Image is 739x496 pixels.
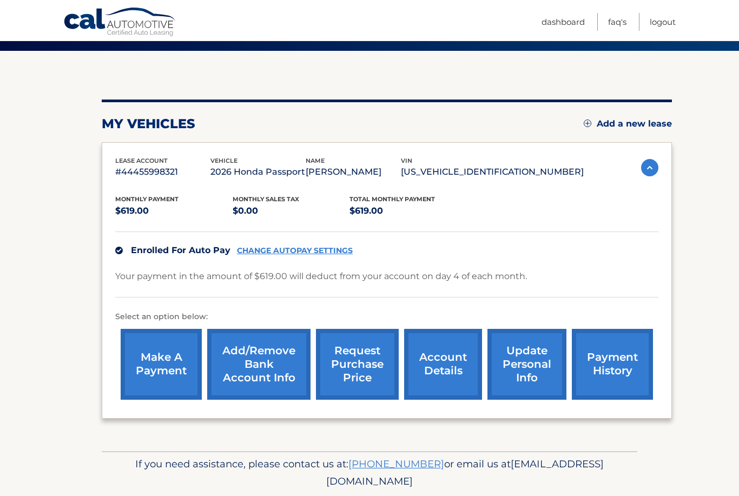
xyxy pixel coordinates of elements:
span: Monthly sales Tax [233,195,299,203]
h2: my vehicles [102,116,195,132]
img: accordion-active.svg [641,159,658,176]
a: FAQ's [608,13,626,31]
span: vehicle [210,157,237,164]
a: request purchase price [316,329,399,400]
a: Dashboard [542,13,585,31]
a: account details [404,329,482,400]
span: Monthly Payment [115,195,179,203]
p: If you need assistance, please contact us at: or email us at [109,455,630,490]
a: Cal Automotive [63,7,177,38]
p: #44455998321 [115,164,210,180]
a: update personal info [487,329,566,400]
a: CHANGE AUTOPAY SETTINGS [237,246,353,255]
img: add.svg [584,120,591,127]
a: make a payment [121,329,202,400]
span: Enrolled For Auto Pay [131,245,230,255]
span: lease account [115,157,168,164]
p: Your payment in the amount of $619.00 will deduct from your account on day 4 of each month. [115,269,527,284]
p: $0.00 [233,203,350,219]
a: payment history [572,329,653,400]
p: $619.00 [115,203,233,219]
p: [PERSON_NAME] [306,164,401,180]
p: 2026 Honda Passport [210,164,306,180]
p: Select an option below: [115,310,658,323]
p: [US_VEHICLE_IDENTIFICATION_NUMBER] [401,164,584,180]
span: Total Monthly Payment [349,195,435,203]
img: check.svg [115,247,123,254]
p: $619.00 [349,203,467,219]
span: name [306,157,325,164]
span: vin [401,157,412,164]
a: [PHONE_NUMBER] [348,458,444,470]
a: Add/Remove bank account info [207,329,311,400]
a: Logout [650,13,676,31]
a: Add a new lease [584,118,672,129]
